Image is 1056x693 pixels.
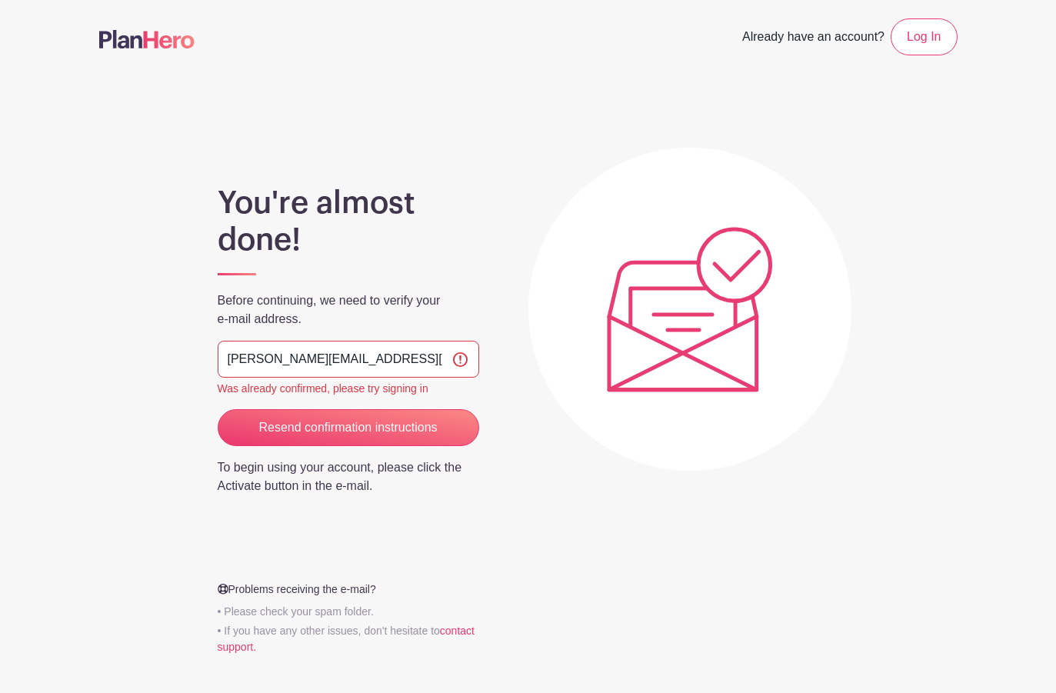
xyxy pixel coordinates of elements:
[891,18,957,55] a: Log In
[218,458,479,495] p: To begin using your account, please click the Activate button in the e-mail.
[208,623,488,655] p: • If you have any other issues, don't hesitate to
[99,30,195,48] img: logo-507f7623f17ff9eddc593b1ce0a138ce2505c220e1c5a4e2b4648c50719b7d32.svg
[208,581,488,598] p: Problems receiving the e-mail?
[218,381,479,397] div: Was already confirmed, please try signing in
[742,22,884,55] span: Already have an account?
[218,583,228,595] img: Help
[208,604,488,620] p: • Please check your spam folder.
[218,409,479,446] input: Resend confirmation instructions
[607,227,773,392] img: Plic
[218,625,475,653] a: contact support.
[218,292,479,328] p: Before continuing, we need to verify your e-mail address.
[218,185,479,258] h1: You're almost done!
